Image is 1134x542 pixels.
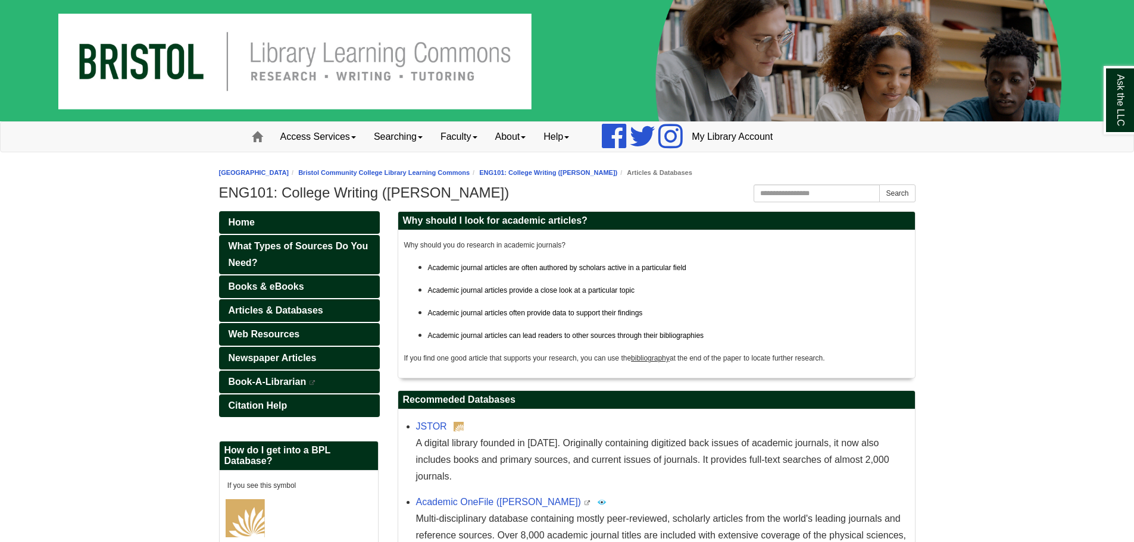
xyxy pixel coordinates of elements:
i: This link opens in a new window [309,380,316,386]
span: bibliography [631,354,670,362]
span: Why should you do research in academic journals? [404,241,566,249]
img: Boston Public Library Logo [226,499,265,537]
span: Academic journal articles provide a close look at a particular topic [428,286,635,295]
span: Books & eBooks [229,281,304,292]
a: Academic OneFile ([PERSON_NAME]) [416,497,581,507]
h2: How do I get into a BPL Database? [220,441,378,471]
span: Academic journal articles often provide data to support their findings [428,309,643,317]
span: Web Resources [229,329,300,339]
a: Faculty [432,122,486,152]
span: Academic journal articles are often authored by scholars active in a particular field [428,264,686,272]
div: A digital library founded in [DATE]. Originally containing digitized back issues of academic jour... [416,435,909,485]
span: Academic journal articles can lead readers to other sources through their bibliographies [428,331,704,340]
li: Articles & Databases [617,167,692,178]
a: ENG101: College Writing ([PERSON_NAME]) [479,169,617,176]
span: If you see this symbol [226,481,296,490]
a: Searching [365,122,432,152]
a: Books & eBooks [219,275,380,298]
h1: ENG101: College Writing ([PERSON_NAME]) [219,184,916,201]
span: Book-A-Librarian [229,377,307,387]
span: Home [229,217,255,227]
a: About [486,122,535,152]
img: Peer Reviewed [597,497,607,507]
i: This link opens in a new window [583,500,591,506]
span: Citation Help [229,400,288,411]
span: Articles & Databases [229,305,323,315]
button: Search [879,184,915,202]
a: What Types of Sources Do You Need? [219,235,380,274]
a: Newspaper Articles [219,347,380,369]
a: Home [219,211,380,234]
span: If you find one good article that supports your research, you can use the at the end of the paper... [404,354,825,362]
a: My Library Account [683,122,782,152]
a: Help [535,122,578,152]
a: [GEOGRAPHIC_DATA] [219,169,289,176]
a: Citation Help [219,394,380,417]
h2: Why should I look for academic articles? [398,212,915,230]
a: JSTOR [416,421,447,431]
span: Newspaper Articles [229,353,317,363]
a: Book-A-Librarian [219,371,380,393]
nav: breadcrumb [219,167,916,178]
h2: Recommeded Databases [398,391,915,409]
a: Web Resources [219,323,380,346]
a: Bristol Community College Library Learning Commons [298,169,470,176]
span: What Types of Sources Do You Need? [229,241,368,268]
img: Boston Public Library [454,422,464,431]
a: Access Services [271,122,365,152]
a: Articles & Databases [219,299,380,322]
